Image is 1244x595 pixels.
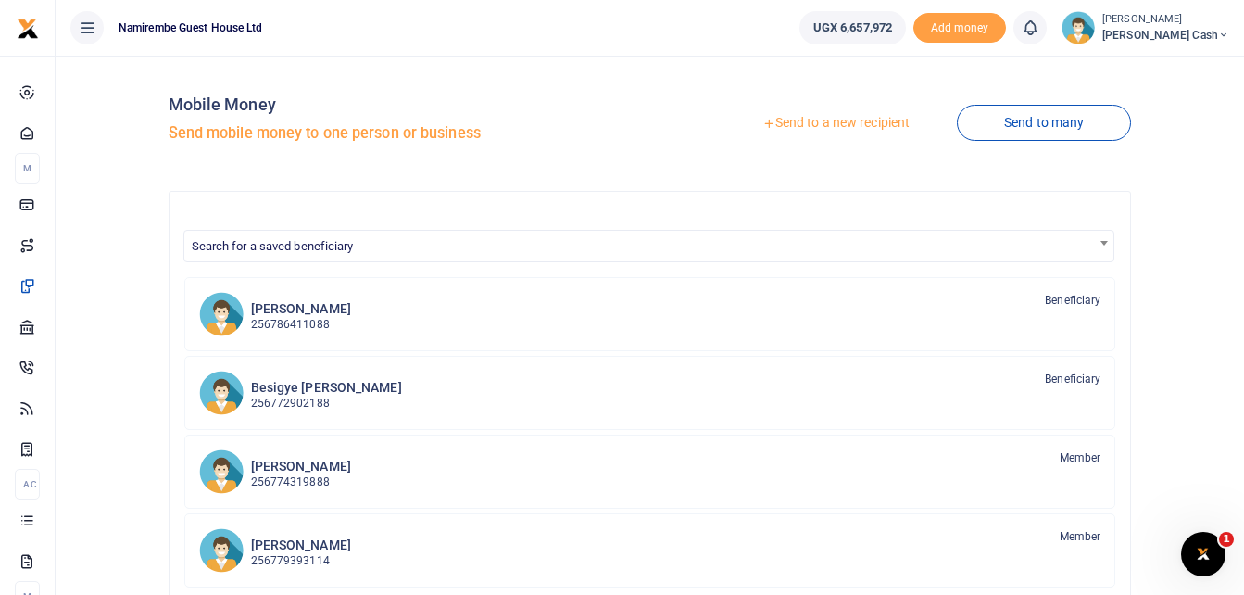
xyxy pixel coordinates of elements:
span: UGX 6,657,972 [813,19,892,37]
h4: Mobile Money [169,95,643,115]
img: logo-small [17,18,39,40]
span: Member [1060,449,1101,466]
img: AM [199,292,244,336]
li: Toup your wallet [913,13,1006,44]
p: 256772902188 [251,395,402,412]
a: WWr [PERSON_NAME] 256779393114 Member [184,513,1116,588]
iframe: Intercom live chat [1181,532,1225,576]
h6: [PERSON_NAME] [251,301,351,317]
span: Beneficiary [1045,371,1100,387]
span: [PERSON_NAME] Cash [1102,27,1229,44]
a: profile-user [PERSON_NAME] [PERSON_NAME] Cash [1062,11,1229,44]
span: Search for a saved beneficiary [184,231,1114,260]
img: profile-user [1062,11,1095,44]
li: M [15,153,40,184]
p: 256786411088 [251,316,351,334]
small: [PERSON_NAME] [1102,12,1229,28]
img: WWr [199,528,244,573]
a: Add money [913,19,1006,33]
p: 256779393114 [251,552,351,570]
li: Wallet ballance [792,11,913,44]
a: Send to many [957,105,1131,141]
p: 256774319888 [251,474,351,491]
span: Search for a saved beneficiary [183,230,1115,262]
li: Ac [15,469,40,500]
a: PK [PERSON_NAME] 256774319888 Member [184,435,1116,509]
a: BN Besigye [PERSON_NAME] 256772902188 Beneficiary [184,356,1116,430]
span: Beneficiary [1045,292,1100,309]
a: AM [PERSON_NAME] 256786411088 Beneficiary [184,277,1116,351]
img: PK [199,449,244,494]
a: UGX 6,657,972 [799,11,906,44]
a: logo-small logo-large logo-large [17,20,39,34]
span: Member [1060,528,1101,545]
h6: [PERSON_NAME] [251,538,351,553]
span: Search for a saved beneficiary [192,239,354,253]
h5: Send mobile money to one person or business [169,124,643,143]
span: 1 [1219,532,1234,547]
h6: [PERSON_NAME] [251,459,351,475]
a: Send to a new recipient [715,107,957,140]
img: BN [199,371,244,415]
span: Add money [913,13,1006,44]
h6: Besigye [PERSON_NAME] [251,380,402,396]
span: Namirembe Guest House Ltd [111,19,270,36]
